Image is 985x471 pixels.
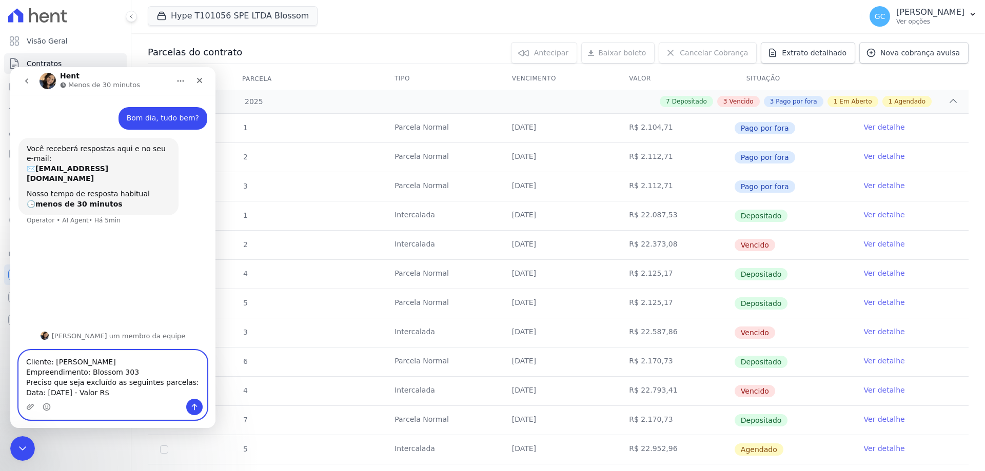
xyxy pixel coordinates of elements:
span: Depositado [735,356,788,368]
span: Contratos [27,58,62,69]
a: Recebíveis [4,264,127,285]
p: [PERSON_NAME] [896,7,964,17]
td: R$ 22.087,53 [617,201,734,230]
td: [DATE] [500,143,617,172]
td: [DATE] [500,201,617,230]
a: Negativação [4,211,127,232]
div: Plataformas [8,248,123,260]
td: [DATE] [500,435,617,464]
a: Minha Carteira [4,144,127,164]
td: R$ 22.793,41 [617,377,734,405]
span: 7 [666,97,670,106]
td: Parcela Normal [382,260,500,289]
a: Ver detalhe [863,443,904,454]
span: 2 [242,153,248,161]
span: 3 [723,97,727,106]
td: [DATE] [500,114,617,142]
td: Parcela Normal [382,143,500,172]
button: GC [PERSON_NAME] Ver opções [861,2,985,31]
button: Enviar uma mensagem [176,332,192,348]
td: R$ 2.112,71 [617,143,734,172]
td: [DATE] [500,377,617,405]
th: Valor [617,68,734,90]
th: Vencimento [500,68,617,90]
td: R$ 2.170,73 [617,406,734,435]
span: Em Aberto [839,97,872,106]
td: [DATE] [500,172,617,201]
a: Clientes [4,121,127,141]
td: Intercalada [382,201,500,230]
span: 4 [242,270,248,278]
span: 6 [242,357,248,365]
span: 1 [834,97,838,106]
a: Ver detalhe [863,180,904,191]
td: R$ 2.125,17 [617,260,734,289]
span: 3 [242,182,248,190]
button: Hype T101056 SPE LTDA Blossom [148,6,318,26]
span: Nova cobrança avulsa [880,48,960,58]
span: 2 [242,240,248,249]
td: [DATE] [500,289,617,318]
a: Visão Geral [4,31,127,51]
td: R$ 2.125,17 [617,289,734,318]
span: Pago por fora [776,97,817,106]
a: Extrato detalhado [761,42,855,64]
span: Vencido [735,385,775,397]
span: Vencido [729,97,753,106]
a: Ver detalhe [863,268,904,278]
span: 1 [889,97,893,106]
td: R$ 2.104,71 [617,114,734,142]
div: Você receberá respostas aqui e no seu e-mail: ✉️ [16,77,160,117]
a: Crédito [4,189,127,209]
img: Profile image for Adriane [30,264,38,273]
a: Transferências [4,166,127,187]
span: Vencido [735,326,775,339]
td: R$ 2.112,71 [617,172,734,201]
td: [DATE] [500,406,617,435]
h3: Parcelas do contrato [148,46,242,58]
input: default [160,445,168,454]
span: Depositado [735,268,788,280]
a: Ver detalhe [863,414,904,424]
span: Pago por fora [735,180,795,193]
span: 5 [242,445,248,453]
div: [PERSON_NAME] um membro da equipe [10,264,195,273]
th: Situação [734,68,852,90]
span: Depositado [672,97,707,106]
span: 1 [242,124,248,132]
a: Ver detalhe [863,326,904,337]
span: Pago por fora [735,122,795,134]
span: 1 [242,211,248,219]
td: Parcela Normal [382,347,500,376]
span: Vencido [735,239,775,251]
td: R$ 22.952,96 [617,435,734,464]
b: [EMAIL_ADDRESS][DOMAIN_NAME] [16,97,98,116]
td: [DATE] [500,318,617,347]
td: [DATE] [500,260,617,289]
a: Ver detalhe [863,210,904,220]
td: Intercalada [382,231,500,259]
span: 5 [242,299,248,307]
a: Ver detalhe [863,151,904,161]
a: Nova cobrança avulsa [859,42,969,64]
a: Parcelas [4,76,127,96]
span: Agendado [735,443,783,456]
td: [DATE] [500,347,617,376]
a: Ver detalhe [863,356,904,366]
button: Selecionador de Emoji [32,336,41,344]
td: Intercalada [382,377,500,405]
span: 3 [242,328,248,336]
td: Parcela Normal [382,406,500,435]
td: R$ 2.170,73 [617,347,734,376]
textarea: Envie uma mensagem... [9,283,196,332]
td: Intercalada [382,318,500,347]
a: Ver detalhe [863,239,904,249]
span: Depositado [735,414,788,426]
